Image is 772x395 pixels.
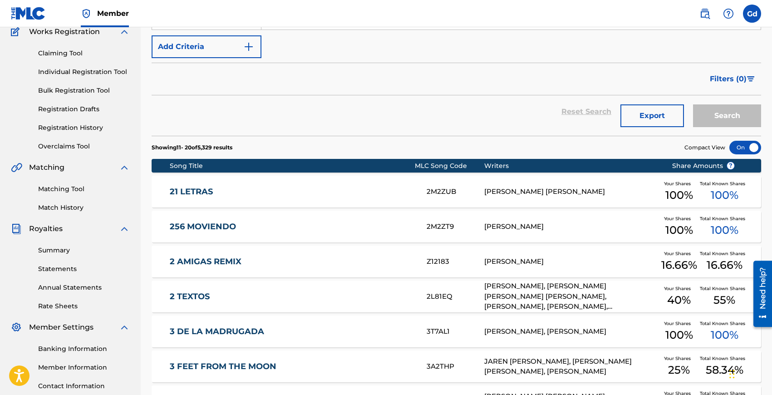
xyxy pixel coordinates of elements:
[152,35,261,58] button: Add Criteria
[119,26,130,37] img: expand
[170,326,414,337] a: 3 DE LA MADRUGADA
[152,7,761,136] form: Search Form
[170,222,414,232] a: 256 MOVIENDO
[170,361,414,372] a: 3 FEET FROM THE MOON
[711,327,738,343] span: 100 %
[29,162,64,173] span: Matching
[710,74,747,84] span: Filters ( 0 )
[11,7,46,20] img: MLC Logo
[427,257,485,267] div: Z12183
[700,320,749,327] span: Total Known Shares
[743,5,761,23] div: User Menu
[38,142,130,151] a: Overclaims Tool
[38,381,130,391] a: Contact Information
[706,362,743,378] span: 58.34 %
[700,250,749,257] span: Total Known Shares
[747,76,755,82] img: filter
[243,41,254,52] img: 9d2ae6d4665cec9f34b9.svg
[484,161,658,171] div: Writers
[427,222,485,232] div: 2M2ZT9
[484,356,658,377] div: JAREN [PERSON_NAME], [PERSON_NAME] [PERSON_NAME], [PERSON_NAME]
[11,322,22,333] img: Member Settings
[38,104,130,114] a: Registration Drafts
[38,363,130,372] a: Member Information
[620,104,684,127] button: Export
[170,187,414,197] a: 21 LETRAS
[11,26,23,37] img: Works Registration
[38,203,130,212] a: Match History
[667,292,691,308] span: 40 %
[81,8,92,19] img: Top Rightsholder
[38,246,130,255] a: Summary
[119,322,130,333] img: expand
[427,187,485,197] div: 2M2ZUB
[665,222,693,238] span: 100 %
[170,161,415,171] div: Song Title
[727,162,734,169] span: ?
[700,180,749,187] span: Total Known Shares
[661,257,697,273] span: 16.66 %
[729,360,735,388] div: Drag
[664,180,694,187] span: Your Shares
[665,187,693,203] span: 100 %
[664,285,694,292] span: Your Shares
[484,187,658,197] div: [PERSON_NAME] [PERSON_NAME]
[38,301,130,311] a: Rate Sheets
[700,285,749,292] span: Total Known Shares
[427,291,485,302] div: 2L81EQ
[664,320,694,327] span: Your Shares
[484,257,658,267] div: [PERSON_NAME]
[665,327,693,343] span: 100 %
[484,222,658,232] div: [PERSON_NAME]
[672,161,735,171] span: Share Amounts
[711,187,738,203] span: 100 %
[170,291,414,302] a: 2 TEXTOS
[707,257,742,273] span: 16.66 %
[38,49,130,58] a: Claiming Tool
[29,322,93,333] span: Member Settings
[668,362,690,378] span: 25 %
[699,8,710,19] img: search
[711,222,738,238] span: 100 %
[38,86,130,95] a: Bulk Registration Tool
[700,215,749,222] span: Total Known Shares
[38,123,130,133] a: Registration History
[29,223,63,234] span: Royalties
[664,250,694,257] span: Your Shares
[427,326,485,337] div: 3T7AL1
[38,67,130,77] a: Individual Registration Tool
[747,257,772,331] iframe: Resource Center
[719,5,738,23] div: Help
[664,355,694,362] span: Your Shares
[704,68,761,90] button: Filters (0)
[484,281,658,312] div: [PERSON_NAME], [PERSON_NAME] [PERSON_NAME] [PERSON_NAME], [PERSON_NAME], [PERSON_NAME], [PERSON_N...
[152,143,232,152] p: Showing 11 - 20 of 5,329 results
[684,143,725,152] span: Compact View
[713,292,735,308] span: 55 %
[170,257,414,267] a: 2 AMIGAS REMIX
[700,355,749,362] span: Total Known Shares
[38,184,130,194] a: Matching Tool
[11,162,22,173] img: Matching
[119,223,130,234] img: expand
[723,8,734,19] img: help
[38,344,130,354] a: Banking Information
[38,264,130,274] a: Statements
[29,26,100,37] span: Works Registration
[119,162,130,173] img: expand
[38,283,130,292] a: Annual Statements
[427,361,485,372] div: 3A2THP
[97,8,129,19] span: Member
[415,161,484,171] div: MLC Song Code
[11,223,22,234] img: Royalties
[696,5,714,23] a: Public Search
[727,351,772,395] iframe: Chat Widget
[664,215,694,222] span: Your Shares
[484,326,658,337] div: [PERSON_NAME], [PERSON_NAME]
